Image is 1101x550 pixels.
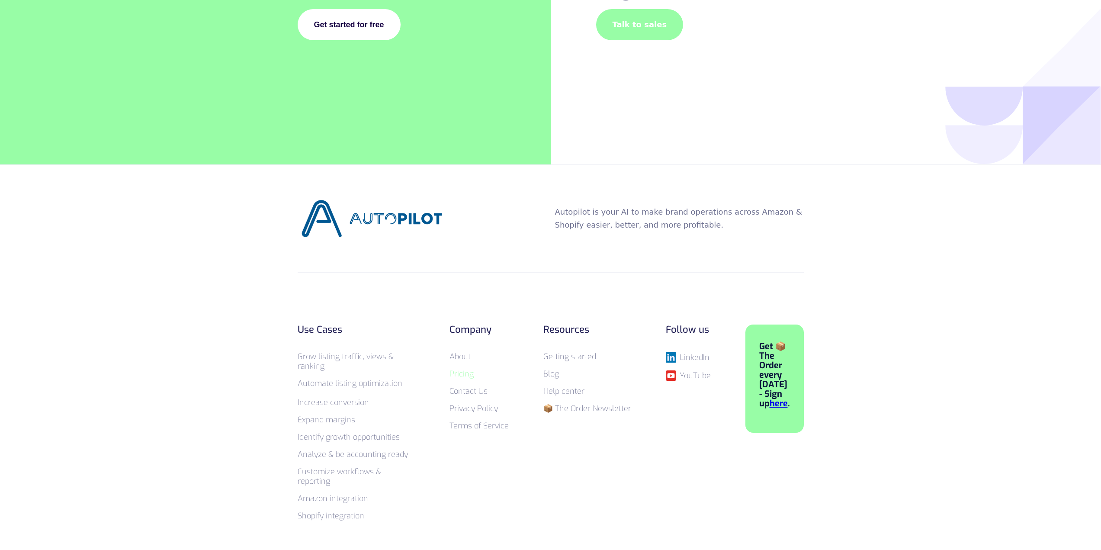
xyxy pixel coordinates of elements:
a: here [770,398,788,409]
a: Grow listing traffic, views & ranking [298,351,394,371]
a: Analyze & be accounting ready [298,449,408,460]
a: Blog [543,369,559,379]
a: Expand margins [298,415,355,425]
div: Use Cases [298,325,415,335]
a: Getting started [543,351,596,362]
a: Amazon integration [298,493,368,504]
div: LinkedIn [680,353,709,362]
a: Contact Us [449,386,488,396]
a: Shopify integration [298,511,364,521]
a: About [449,351,471,362]
div: Resources [543,325,631,335]
a: Privacy Policy [449,403,498,414]
div: YouTube [680,371,711,380]
a: Customize workflows & reporting [298,466,381,486]
p: Autopilot is your AI to make brand operations across Amazon & Shopify easier, better, and more pr... [555,206,804,232]
a: LinkedIn [666,352,711,363]
a: 📦 The Order Newsletter [543,403,631,414]
div: Get 📦 The Order every [DATE] - Sign up . [759,342,790,408]
div: Follow us [666,325,711,335]
a: Increase conversion [298,397,369,408]
a: Automate listing optimization‍‍ [298,378,402,389]
a: Help center [543,386,584,396]
a: Get started for free [298,9,401,40]
a: Pricing [449,369,474,379]
a: Identify growth opportunities [298,432,400,442]
a: Terms of Service [449,421,509,431]
a: Talk to sales [596,9,684,40]
div: Company [449,325,509,335]
a: YouTube [666,370,711,381]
